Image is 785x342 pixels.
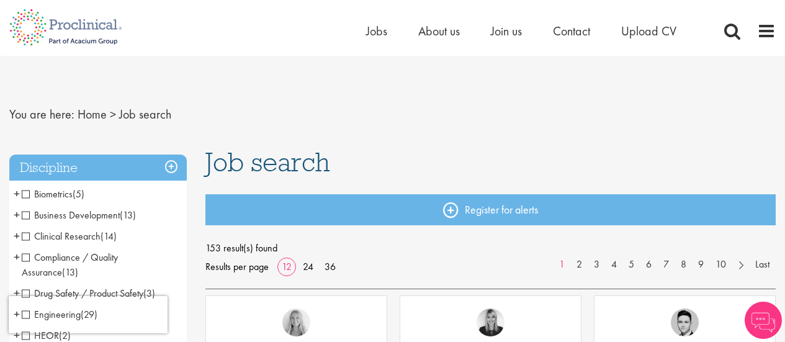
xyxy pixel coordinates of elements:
[110,106,116,122] span: >
[418,23,460,39] a: About us
[59,329,71,342] span: (2)
[22,251,118,279] span: Compliance / Quality Assurance
[22,230,101,243] span: Clinical Research
[22,209,120,222] span: Business Development
[22,187,73,200] span: Biometrics
[605,258,623,272] a: 4
[622,258,640,272] a: 5
[640,258,658,272] a: 6
[205,239,776,258] span: 153 result(s) found
[205,194,776,225] a: Register for alerts
[14,227,20,245] span: +
[78,106,107,122] a: breadcrumb link
[22,287,143,300] span: Drug Safety / Product Safety
[657,258,675,272] a: 7
[277,260,296,273] a: 12
[621,23,676,39] a: Upload CV
[205,258,269,276] span: Results per page
[570,258,588,272] a: 2
[477,308,505,336] img: Janelle Jones
[9,106,74,122] span: You are here:
[22,209,136,222] span: Business Development
[692,258,710,272] a: 9
[120,209,136,222] span: (13)
[9,155,187,181] h3: Discipline
[298,260,318,273] a: 24
[553,258,571,272] a: 1
[745,302,782,339] img: Chatbot
[671,308,699,336] img: Connor Lynes
[143,287,155,300] span: (3)
[14,205,20,224] span: +
[320,260,340,273] a: 36
[62,266,78,279] span: (13)
[73,187,84,200] span: (5)
[491,23,522,39] a: Join us
[22,187,84,200] span: Biometrics
[101,230,117,243] span: (14)
[282,308,310,336] img: Shannon Briggs
[675,258,693,272] a: 8
[22,287,155,300] span: Drug Safety / Product Safety
[14,284,20,302] span: +
[9,296,168,333] iframe: reCAPTCHA
[749,258,776,272] a: Last
[22,230,117,243] span: Clinical Research
[14,184,20,203] span: +
[14,248,20,266] span: +
[22,329,59,342] span: HEOR
[588,258,606,272] a: 3
[119,106,171,122] span: Job search
[553,23,590,39] a: Contact
[22,329,71,342] span: HEOR
[366,23,387,39] a: Jobs
[205,145,330,179] span: Job search
[709,258,732,272] a: 10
